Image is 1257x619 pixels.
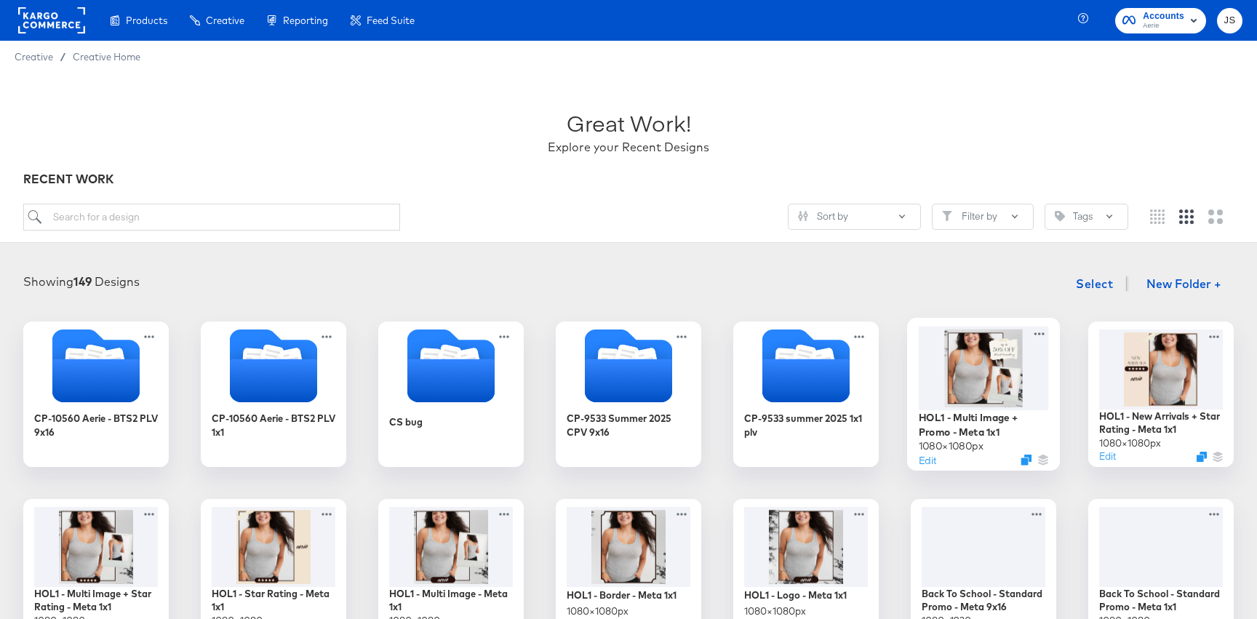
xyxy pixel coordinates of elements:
svg: Folder [556,330,701,402]
span: Products [126,15,167,26]
svg: Duplicate [1197,452,1207,462]
button: SlidersSort by [788,204,921,230]
div: HOL1 - Multi Image + Promo - Meta 1x11080×1080pxEditDuplicate [907,318,1060,471]
svg: Folder [201,330,346,402]
span: JS [1223,12,1237,29]
div: CP-10560 Aerie - BTS2 PLV 1x1 [212,412,335,439]
span: Creative [206,15,244,26]
div: HOL1 - Border - Meta 1x1 [567,588,677,602]
svg: Folder [23,330,169,402]
svg: Small grid [1150,209,1165,224]
button: AccountsAerie [1115,8,1206,33]
svg: Tag [1055,211,1065,221]
div: HOL1 - Star Rating - Meta 1x1 [212,587,335,614]
button: Select [1070,269,1119,298]
div: CP-10560 Aerie - BTS2 PLV 1x1 [201,322,346,467]
button: Edit [919,452,936,466]
span: / [53,51,73,63]
span: Aerie [1143,20,1184,32]
svg: Large grid [1208,209,1223,224]
svg: Duplicate [1021,455,1031,466]
div: 1080 × 1080 px [919,439,983,452]
div: CP-9533 Summer 2025 CPV 9x16 [567,412,690,439]
div: Back To School - Standard Promo - Meta 9x16 [922,587,1045,614]
div: Explore your Recent Designs [548,139,709,156]
svg: Sliders [798,211,808,221]
div: 1080 × 1080 px [744,604,806,618]
svg: Filter [942,211,952,221]
input: Search for a design [23,204,400,231]
div: HOL1 - Multi Image - Meta 1x1 [389,587,513,614]
div: HOL1 - Multi Image + Star Rating - Meta 1x1 [34,587,158,614]
span: Reporting [283,15,328,26]
button: JS [1217,8,1242,33]
div: HOL1 - New Arrivals + Star Rating - Meta 1x11080×1080pxEditDuplicate [1088,322,1234,467]
div: CS bug [378,322,524,467]
div: HOL1 - Logo - Meta 1x1 [744,588,847,602]
span: Select [1076,273,1113,294]
div: CP-9533 summer 2025 1x1 plv [733,322,879,467]
svg: Folder [733,330,879,402]
div: CP-9533 summer 2025 1x1 plv [744,412,868,439]
div: CS bug [389,415,423,429]
button: FilterFilter by [932,204,1034,230]
span: Creative [15,51,53,63]
a: Creative Home [73,51,140,63]
strong: 149 [73,274,92,289]
div: CP-10560 Aerie - BTS2 PLV 9x16 [34,412,158,439]
div: RECENT WORK [23,171,1234,188]
div: 1080 × 1080 px [567,604,628,618]
button: TagTags [1045,204,1128,230]
div: Great Work! [567,108,691,139]
span: Feed Suite [367,15,415,26]
div: CP-9533 Summer 2025 CPV 9x16 [556,322,701,467]
div: Back To School - Standard Promo - Meta 1x1 [1099,587,1223,614]
div: Showing Designs [23,273,140,290]
span: Accounts [1143,9,1184,24]
div: CP-10560 Aerie - BTS2 PLV 9x16 [23,322,169,467]
svg: Folder [378,330,524,402]
svg: Medium grid [1179,209,1194,224]
button: New Folder + [1134,271,1234,299]
div: 1080 × 1080 px [1099,436,1161,450]
button: Edit [1099,450,1116,463]
div: HOL1 - New Arrivals + Star Rating - Meta 1x1 [1099,410,1223,436]
div: HOL1 - Multi Image + Promo - Meta 1x1 [919,410,1049,439]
